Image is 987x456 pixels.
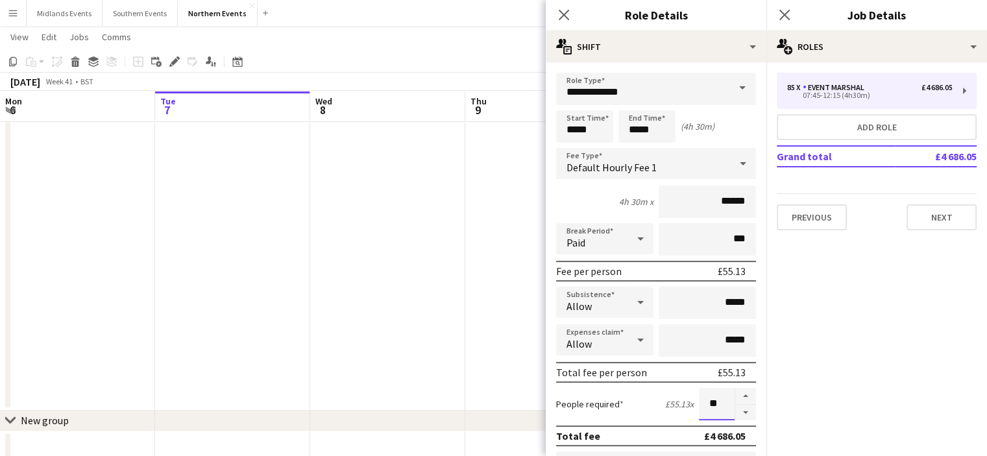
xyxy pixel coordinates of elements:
[42,31,56,43] span: Edit
[80,77,93,86] div: BST
[102,31,131,43] span: Comms
[160,95,176,107] span: Tue
[470,95,487,107] span: Thu
[5,29,34,45] a: View
[777,204,847,230] button: Previous
[907,204,977,230] button: Next
[567,337,592,350] span: Allow
[556,366,647,379] div: Total fee per person
[777,114,977,140] button: Add role
[766,31,987,62] div: Roles
[43,77,75,86] span: Week 41
[315,95,332,107] span: Wed
[718,265,746,278] div: £55.13
[64,29,94,45] a: Jobs
[5,95,22,107] span: Mon
[313,102,332,117] span: 8
[3,102,22,117] span: 6
[178,1,258,26] button: Northern Events
[895,146,977,167] td: £4 686.05
[97,29,136,45] a: Comms
[777,146,895,167] td: Grand total
[69,31,89,43] span: Jobs
[21,414,69,427] div: New group
[567,161,657,174] span: Default Hourly Fee 1
[546,6,766,23] h3: Role Details
[567,300,592,313] span: Allow
[787,83,803,92] div: 85 x
[665,398,694,410] div: £55.13 x
[546,31,766,62] div: Shift
[556,429,600,442] div: Total fee
[704,429,746,442] div: £4 686.05
[787,92,953,99] div: 07:45-12:15 (4h30m)
[718,366,746,379] div: £55.13
[10,31,29,43] span: View
[921,83,953,92] div: £4 686.05
[469,102,487,117] span: 9
[735,405,756,421] button: Decrease
[103,1,178,26] button: Southern Events
[681,121,714,132] div: (4h 30m)
[158,102,176,117] span: 7
[766,6,987,23] h3: Job Details
[735,388,756,405] button: Increase
[556,265,622,278] div: Fee per person
[556,398,624,410] label: People required
[803,83,870,92] div: Event Marshal
[27,1,103,26] button: Midlands Events
[36,29,62,45] a: Edit
[10,75,40,88] div: [DATE]
[619,196,653,208] div: 4h 30m x
[567,236,585,249] span: Paid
